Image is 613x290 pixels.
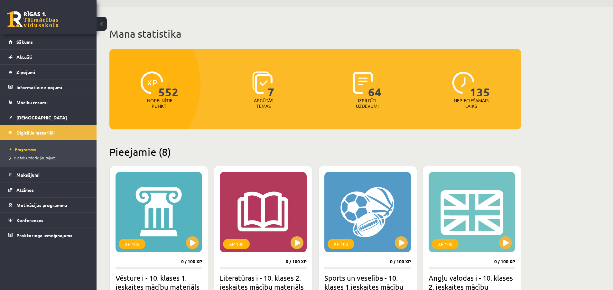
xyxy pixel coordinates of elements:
[10,155,90,161] a: Biežāk uzdotie jautājumi
[10,147,36,152] span: Programma
[16,187,34,193] span: Atzīmes
[8,80,88,95] a: Informatīvie ziņojumi
[8,34,88,49] a: Sākums
[16,54,32,60] span: Aktuāli
[470,71,490,98] span: 135
[10,155,56,160] span: Biežāk uzdotie jautājumi
[454,98,488,109] p: Nepieciešamais laiks
[368,71,382,98] span: 64
[16,39,33,45] span: Sākums
[328,239,354,249] div: XP 100
[7,11,59,27] a: Rīgas 1. Tālmācības vidusskola
[251,98,276,109] p: Apgūtās tēmas
[16,99,48,105] span: Mācību resursi
[147,98,172,109] p: Nopelnītie punkti
[8,110,88,125] a: [DEMOGRAPHIC_DATA]
[452,71,475,94] img: icon-clock-7be60019b62300814b6bd22b8e044499b485619524d84068768e800edab66f18.svg
[252,71,273,94] img: icon-learned-topics-4a711ccc23c960034f471b6e78daf4a3bad4a20eaf4de84257b87e66633f6470.svg
[109,27,521,40] h1: Mana statistika
[8,95,88,110] a: Mācību resursi
[8,125,88,140] a: Digitālie materiāli
[268,71,274,98] span: 7
[353,71,373,94] img: icon-completed-tasks-ad58ae20a441b2904462921112bc710f1caf180af7a3daa7317a5a94f2d26646.svg
[8,182,88,197] a: Atzīmes
[355,98,380,109] p: Izpildīti uzdevumi
[223,239,250,249] div: XP 100
[158,71,179,98] span: 552
[16,130,55,136] span: Digitālie materiāli
[8,167,88,182] a: Maksājumi
[109,145,521,158] h2: Pieejamie (8)
[10,146,90,152] a: Programma
[16,167,88,182] legend: Maksājumi
[8,65,88,80] a: Ziņojumi
[16,80,88,95] legend: Informatīvie ziņojumi
[16,232,72,238] span: Proktoringa izmēģinājums
[141,71,163,94] img: icon-xp-0682a9bc20223a9ccc6f5883a126b849a74cddfe5390d2b41b4391c66f2066e7.svg
[16,65,88,80] legend: Ziņojumi
[432,239,459,249] div: XP 100
[8,228,88,243] a: Proktoringa izmēģinājums
[16,202,67,208] span: Motivācijas programma
[16,217,43,223] span: Konferences
[8,198,88,212] a: Motivācijas programma
[8,213,88,228] a: Konferences
[8,50,88,64] a: Aktuāli
[16,115,67,120] span: [DEMOGRAPHIC_DATA]
[119,239,145,249] div: XP 100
